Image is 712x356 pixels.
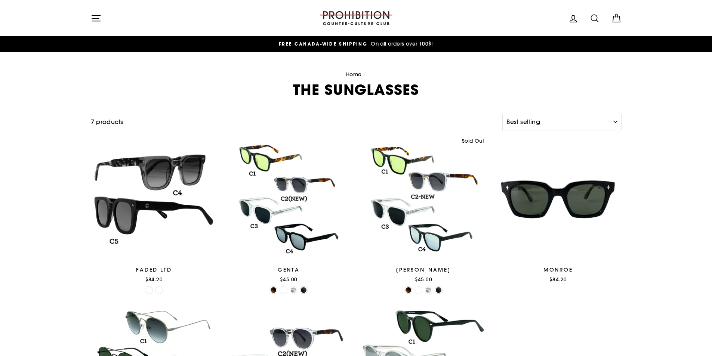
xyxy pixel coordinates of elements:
a: GENTA$45.00 [225,136,352,286]
div: MONROE [495,266,622,274]
nav: breadcrumbs [91,71,622,79]
div: $45.00 [360,276,487,283]
img: PROHIBITION COUNTER-CULTURE CLUB [319,11,394,25]
div: $45.00 [225,276,352,283]
span: Quick view [274,250,303,256]
span: FREE CANADA-WIDE SHIPPING [279,41,367,47]
span: Quick view [140,250,168,256]
div: GENTA [225,266,352,274]
div: FADED LTD [91,266,218,274]
div: $84.20 [495,276,622,283]
div: [PERSON_NAME] [360,266,487,274]
span: On all orders over 100$! [369,40,433,47]
a: [PERSON_NAME]$45.00 [360,136,487,286]
h1: THE SUNGLASSES [91,83,622,97]
a: FADED LTD$84.20 [91,136,218,286]
a: Home [346,71,362,78]
span: Quick view [544,250,572,256]
a: MONROE$84.20 [495,136,622,286]
div: $84.20 [91,276,218,283]
a: FREE CANADA-WIDE SHIPPING On all orders over 100$! [93,40,620,48]
div: Sold Out [459,136,487,146]
span: / [363,71,366,78]
div: 7 products [91,117,500,127]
